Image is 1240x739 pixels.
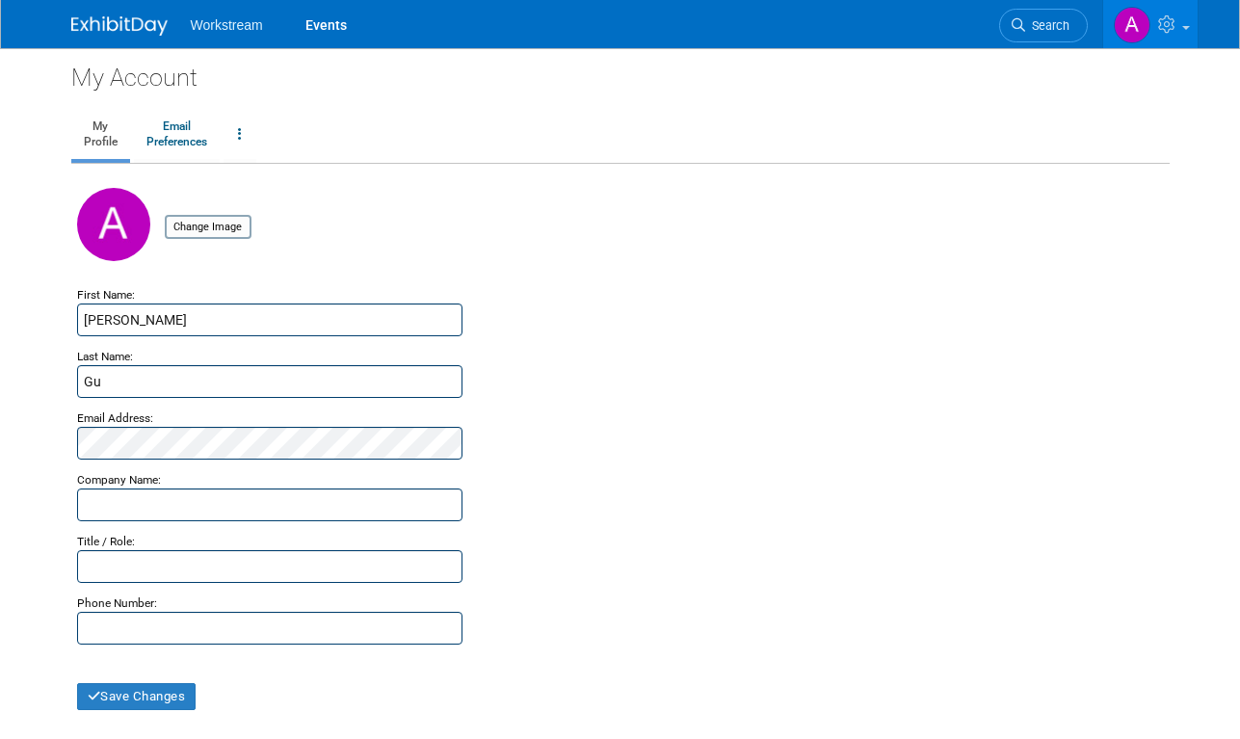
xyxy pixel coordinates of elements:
span: Workstream [191,17,263,33]
span: Search [1025,18,1069,33]
img: Annabelle Gu [1114,7,1150,43]
img: ExhibitDay [71,16,168,36]
small: Company Name: [77,473,161,487]
small: Last Name: [77,350,133,363]
a: EmailPreferences [134,111,220,159]
small: Title / Role: [77,535,135,548]
img: A.jpg [77,188,150,261]
a: Search [999,9,1088,42]
a: MyProfile [71,111,130,159]
button: Save Changes [77,683,197,710]
small: Phone Number: [77,596,157,610]
small: First Name: [77,288,135,302]
div: My Account [71,48,1170,94]
small: Email Address: [77,411,153,425]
